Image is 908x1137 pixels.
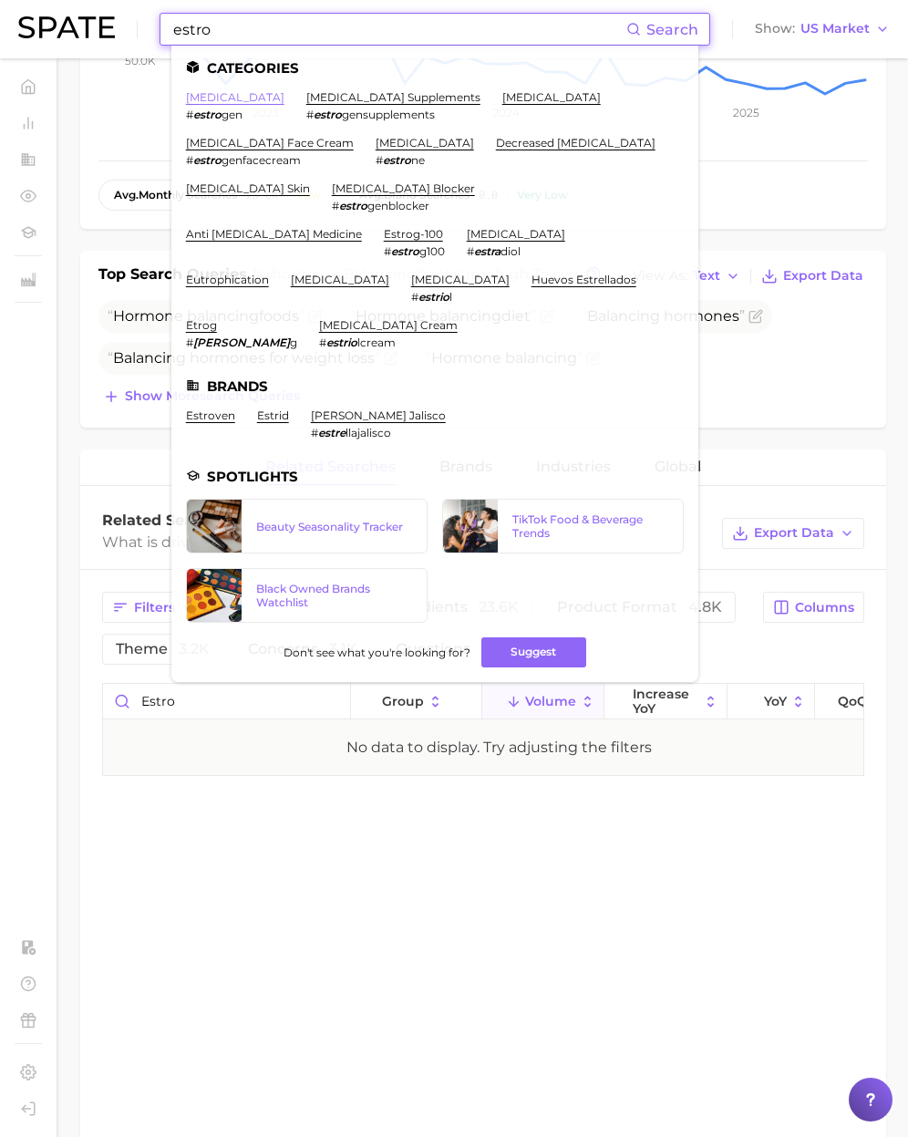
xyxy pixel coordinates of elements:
em: estra [474,244,500,258]
span: Filters [134,600,175,615]
a: [PERSON_NAME] jalisco [311,408,446,422]
span: Text [693,271,720,281]
div: Beauty Seasonality Tracker [256,520,412,533]
span: Show [755,24,795,34]
button: ShowUS Market [750,17,894,41]
button: Export Data [757,264,868,289]
li: Categories [186,60,684,76]
a: [MEDICAL_DATA] [467,227,565,241]
span: Columns [795,600,854,615]
button: Suggest [481,637,586,667]
span: # [467,244,474,258]
em: estro [391,244,419,258]
div: TikTok Food & Beverage Trends [512,512,668,540]
a: huevos estrellados [531,273,636,286]
span: lcream [357,336,396,349]
span: g100 [419,244,445,258]
a: [MEDICAL_DATA] [186,90,284,104]
a: Beauty Seasonality Tracker [186,499,428,553]
span: Show more search queries [125,388,300,404]
a: estrid [257,408,289,422]
a: estroven [186,408,235,422]
span: group [382,694,424,708]
a: [MEDICAL_DATA] skin [186,181,310,195]
span: monthly searches [114,189,237,202]
div: Black Owned Brands Watchlist [256,582,412,609]
button: Export Data [722,518,864,549]
button: Filters [102,592,205,623]
button: Volume [482,684,604,719]
a: Black Owned Brands Watchlist [186,568,428,623]
span: # [411,290,418,304]
span: QoQ [838,694,868,708]
span: l [449,290,452,304]
span: Related Searches [102,512,235,529]
span: g [290,336,297,349]
span: Search [646,21,698,38]
img: SPATE [18,16,115,38]
a: [MEDICAL_DATA] cream [319,318,458,332]
span: increase YoY [633,687,699,716]
em: [PERSON_NAME] [193,336,290,349]
tspan: 2025 [733,106,759,119]
span: YoY [764,694,787,708]
a: estrog-100 [384,227,443,241]
a: TikTok Food & Beverage Trends [442,499,684,553]
li: Spotlights [186,469,684,484]
span: 4.8k [688,598,722,615]
button: Show moresearch queries [98,384,304,409]
li: Brands [186,378,684,394]
em: estrio [326,336,357,349]
span: gensupplements [342,108,435,121]
abbr: average [114,188,139,202]
span: genfacecream [222,153,301,167]
span: # [319,336,326,349]
a: eutrophication [186,273,269,286]
span: # [376,153,383,167]
button: YoY [727,684,815,719]
div: No data to display. Try adjusting the filters [346,737,652,759]
h1: Top Search Queries [98,264,247,289]
span: llajalisco [346,426,391,439]
span: Export Data [783,268,863,284]
em: estrio [418,290,449,304]
span: # [311,426,318,439]
span: Balancing [113,349,186,367]
input: Search here for a brand, industry, or ingredient [171,14,626,45]
button: Columns [763,592,864,623]
span: ne [411,153,425,167]
a: anti [MEDICAL_DATA] medicine [186,227,362,241]
span: Hormone [113,307,183,325]
tspan: 50.0k [125,53,156,67]
span: Volume [525,694,576,708]
em: estro [383,153,411,167]
em: estre [318,426,346,439]
div: What is driving consumer interest? [102,530,713,554]
em: estro [339,199,367,212]
input: Search in hormone balancing [103,684,350,718]
em: estro [314,108,342,121]
a: [MEDICAL_DATA] blocker [332,181,475,195]
button: increase YoY [604,684,727,719]
em: estro [193,108,222,121]
button: group [351,684,482,719]
span: theme [116,640,210,657]
button: avg.monthly searches23.6kLow [98,180,336,211]
a: [MEDICAL_DATA] face cream [186,136,354,150]
span: # [384,244,391,258]
button: QoQ [815,684,895,719]
button: Flag as miscategorized or irrelevant [748,309,763,324]
a: [MEDICAL_DATA] [376,136,474,150]
span: gen [222,108,242,121]
em: estro [193,153,222,167]
span: US Market [800,24,870,34]
span: # [186,336,193,349]
span: foods [108,307,304,325]
span: diol [500,244,521,258]
a: [MEDICAL_DATA] [502,90,601,104]
a: etrog [186,318,217,332]
span: Export Data [754,525,834,541]
a: [MEDICAL_DATA] [411,273,510,286]
a: Log out. Currently logged in with e-mail yumi.toki@spate.nyc. [15,1095,42,1122]
span: # [186,108,193,121]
